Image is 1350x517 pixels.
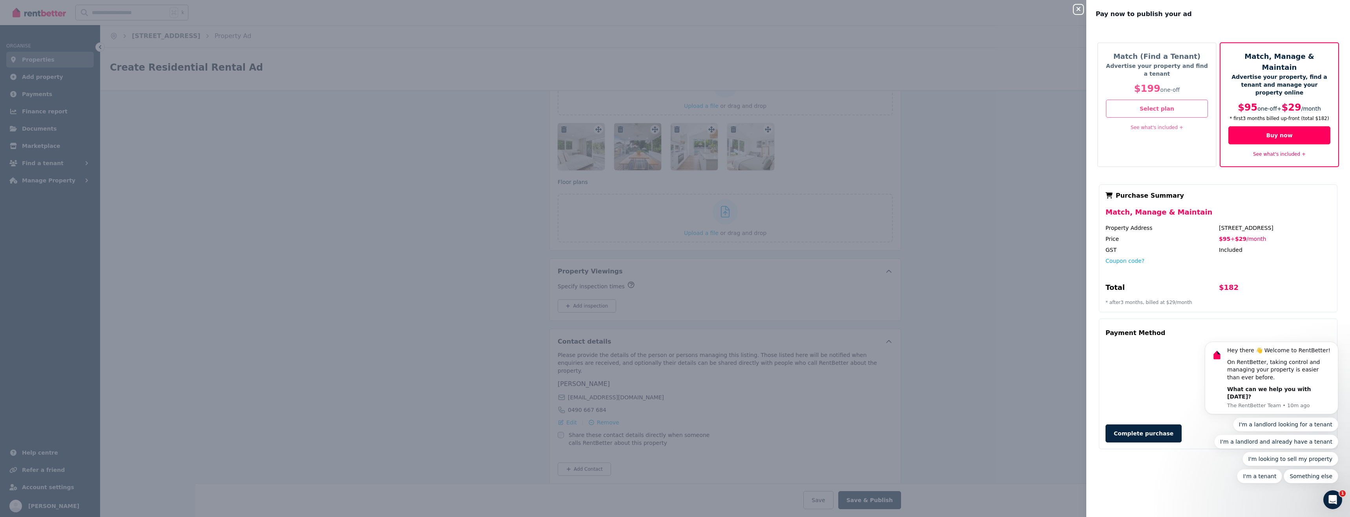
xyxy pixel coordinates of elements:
span: Pay now to publish your ad [1096,9,1192,19]
div: Price [1106,235,1217,243]
span: $199 [1134,83,1160,94]
a: See what's included + [1253,151,1306,157]
span: + [1230,236,1235,242]
span: 1 [1339,490,1346,497]
div: Total [1106,282,1217,296]
span: one-off [1257,106,1277,112]
span: one-off [1160,87,1180,93]
p: * first 3 month s billed up-front (total $182 ) [1228,115,1330,122]
h5: Match, Manage & Maintain [1228,51,1330,73]
div: Property Address [1106,224,1217,232]
iframe: Secure payment input frame [1104,342,1332,417]
span: $29 [1282,102,1301,113]
h5: Match (Find a Tenant) [1106,51,1208,62]
span: / month [1301,106,1321,112]
span: / month [1246,236,1266,242]
div: Included [1219,246,1331,254]
button: Buy now [1228,126,1330,144]
iframe: Intercom notifications message [1193,272,1350,496]
p: Advertise your property, find a tenant and manage your property online [1228,73,1330,96]
button: Complete purchase [1106,424,1182,442]
p: * after 3 month s, billed at $29 / month [1106,299,1331,306]
div: Payment Method [1106,325,1165,341]
button: Select plan [1106,100,1208,118]
span: $29 [1235,236,1246,242]
p: Advertise your property and find a tenant [1106,62,1208,78]
div: Match, Manage & Maintain [1106,207,1331,224]
div: GST [1106,246,1217,254]
span: $95 [1238,102,1257,113]
iframe: Intercom live chat [1323,490,1342,509]
span: + [1277,106,1282,112]
span: $95 [1219,236,1230,242]
div: Purchase Summary [1106,191,1331,200]
a: See what's included + [1131,125,1183,130]
button: Coupon code? [1106,257,1144,265]
div: [STREET_ADDRESS] [1219,224,1331,232]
